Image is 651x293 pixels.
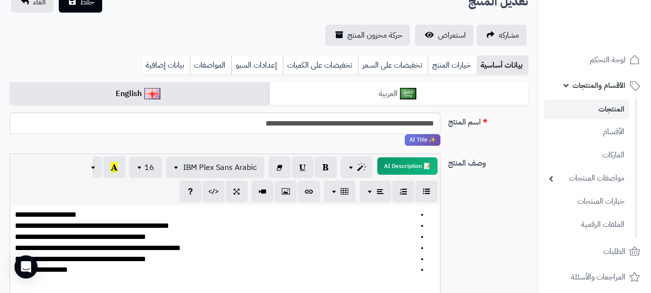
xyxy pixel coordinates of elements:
[544,240,645,263] a: الطلبات
[477,25,527,46] a: مشاركه
[544,48,645,71] a: لوحة التحكم
[144,88,161,99] img: English
[358,56,428,75] a: تخفيضات على السعر
[544,214,629,235] a: الملفات الرقمية
[544,145,629,166] a: الماركات
[438,29,466,41] span: استعراض
[477,56,528,75] a: بيانات أساسية
[14,255,38,279] div: Open Intercom Messenger
[400,88,417,99] img: العربية
[283,56,358,75] a: تخفيضات على الكميات
[544,99,629,119] a: المنتجات
[325,25,410,46] a: حركة مخزون المنتج
[377,157,438,175] button: 📝 AI Description
[544,122,629,142] a: الأقسام
[142,56,190,75] a: بيانات إضافية
[347,29,402,41] span: حركة مخزون المنتج
[603,245,625,258] span: الطلبات
[544,168,629,189] a: مواصفات المنتجات
[544,191,629,212] a: خيارات المنتجات
[405,134,440,146] span: انقر لاستخدام رفيقك الذكي
[571,270,625,284] span: المراجعات والأسئلة
[572,79,625,92] span: الأقسام والمنتجات
[499,29,519,41] span: مشاركه
[269,82,528,106] a: العربية
[166,157,265,178] button: IBM Plex Sans Arabic
[129,157,162,178] button: 16
[10,82,269,106] a: English
[145,162,154,173] span: 16
[544,265,645,289] a: المراجعات والأسئلة
[415,25,474,46] a: استعراض
[444,153,532,169] label: وصف المنتج
[231,56,283,75] a: إعدادات السيو
[183,162,257,173] span: IBM Plex Sans Arabic
[444,112,532,128] label: اسم المنتج
[428,56,477,75] a: خيارات المنتج
[585,26,642,46] img: logo-2.png
[590,53,625,67] span: لوحة التحكم
[190,56,231,75] a: المواصفات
